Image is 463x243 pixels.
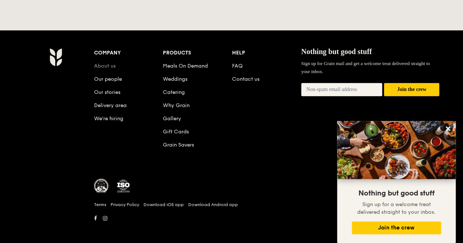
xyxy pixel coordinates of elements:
[94,76,122,82] a: Our people
[232,63,243,69] a: FAQ
[116,179,131,193] img: ISO Certified
[94,89,120,95] a: Our stories
[384,83,439,96] button: Join the crew
[163,142,194,148] a: Grain Savers
[352,221,441,234] button: Join the crew
[94,202,106,208] a: Terms
[163,115,181,122] a: Gallery
[163,48,232,58] div: Products
[94,179,109,193] img: MUIS Halal Certified
[301,48,372,56] span: Nothing but good stuff
[358,189,434,198] span: Nothing but good stuff
[163,129,189,135] a: Gift Cards
[143,202,184,208] a: Download iOS app
[337,121,456,179] img: DSC07876-Edit02-Large.jpeg
[163,89,185,95] a: Catering
[94,63,116,69] a: About us
[163,63,208,69] a: Meals On Demand
[49,48,62,66] img: AYc88T3wAAAABJRU5ErkJggg==
[357,201,436,215] span: Sign up for a welcome treat delivered straight to your inbox.
[301,83,382,96] input: Non-spam email address
[94,48,163,58] div: Company
[163,102,190,109] a: Why Grain
[301,61,430,74] span: Sign up for Grain mail and get a welcome treat delivered straight to your inbox.
[232,76,259,82] a: Contact us
[94,102,127,109] a: Delivery area
[111,202,139,208] a: Privacy Policy
[21,223,443,229] h6: Revision
[188,202,238,208] a: Download Android app
[94,115,123,122] a: We’re hiring
[232,48,301,58] div: Help
[442,123,454,134] button: Close
[163,76,187,82] a: Weddings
